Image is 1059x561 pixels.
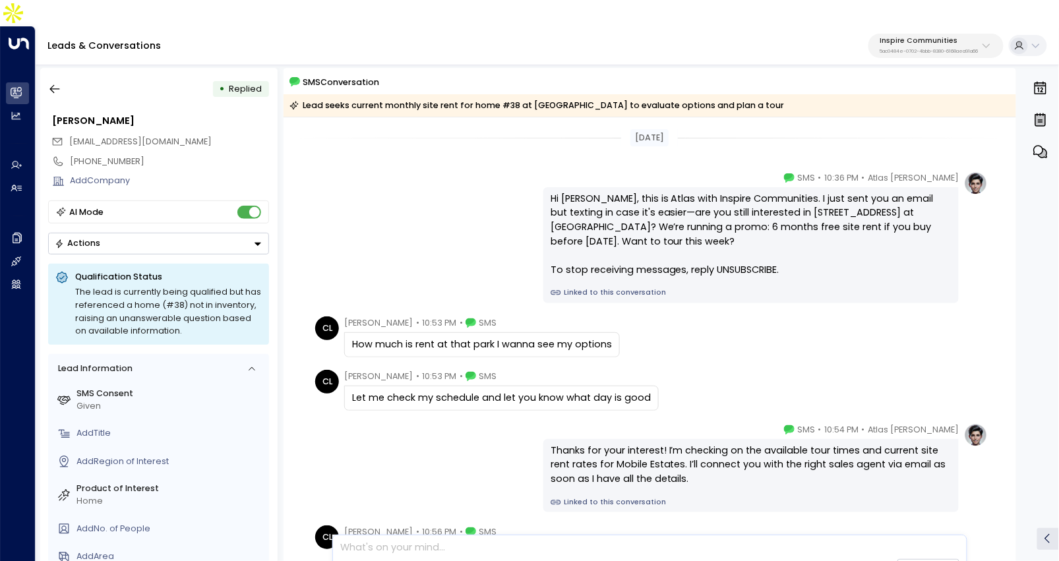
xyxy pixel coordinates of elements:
div: The lead is currently being qualified but has referenced a home (#38) not in inventory, raising a... [75,285,262,338]
span: • [416,525,419,539]
span: [PERSON_NAME] [344,316,413,330]
span: 10:53 PM [422,370,456,383]
span: SMS [797,423,815,436]
div: Lead seeks current monthly site rent for home #38 at [GEOGRAPHIC_DATA] to evaluate options and pl... [289,99,784,112]
div: Actions [55,238,100,249]
div: How much is rent at that park I wanna see my options [352,338,612,352]
div: AddRegion of Interest [76,456,264,468]
span: [PERSON_NAME] [344,370,413,383]
span: 10:54 PM [824,423,859,436]
span: • [818,171,822,185]
div: Given [76,400,264,413]
img: profile-logo.png [964,423,988,447]
span: SMS [479,525,497,539]
div: CL [315,316,339,340]
span: • [862,171,865,185]
label: Product of Interest [76,483,264,495]
div: • [219,78,225,100]
div: [PERSON_NAME] [52,114,269,129]
span: SMS [479,370,497,383]
a: Linked to this conversation [551,287,952,298]
span: [EMAIL_ADDRESS][DOMAIN_NAME] [69,136,212,147]
span: Atlas [PERSON_NAME] [868,171,959,185]
span: • [862,423,865,436]
div: AI Mode [70,206,104,219]
span: Atlas [PERSON_NAME] [868,423,959,436]
div: AddTitle [76,427,264,440]
span: SMS [797,171,815,185]
span: • [460,525,463,539]
span: • [460,316,463,330]
div: Let me check my schedule and let you know what day is good [352,391,651,405]
div: Hi [PERSON_NAME], this is Atlas with Inspire Communities. I just sent you an email but texting in... [551,192,952,278]
label: SMS Consent [76,388,264,400]
span: [PERSON_NAME] [344,525,413,539]
div: CL [315,525,339,549]
div: AddNo. of People [76,523,264,535]
span: • [460,370,463,383]
p: 5ac0484e-0702-4bbb-8380-6168aea91a66 [880,49,979,54]
div: [DATE] [630,129,669,146]
p: Inspire Communities [880,37,979,45]
div: CL [315,370,339,394]
div: AddCompany [70,175,269,187]
span: SMS Conversation [303,75,379,89]
div: Thanks for your interest! I’m checking on the available tour times and current site rent rates fo... [551,444,952,487]
span: 10:53 PM [422,316,456,330]
span: Replied [229,83,262,94]
div: Lead Information [53,363,132,375]
p: Qualification Status [75,271,262,283]
div: Button group with a nested menu [48,233,269,254]
span: • [416,370,419,383]
span: coricp212@gmail.com [69,136,212,148]
span: 10:56 PM [422,525,456,539]
a: Leads & Conversations [47,39,161,52]
a: Linked to this conversation [551,497,952,508]
span: 10:36 PM [824,171,859,185]
div: Home [76,495,264,508]
button: Actions [48,233,269,254]
span: • [416,316,419,330]
button: Inspire Communities5ac0484e-0702-4bbb-8380-6168aea91a66 [868,34,1004,58]
span: • [818,423,822,436]
img: profile-logo.png [964,171,988,195]
div: [PHONE_NUMBER] [70,156,269,168]
span: SMS [479,316,497,330]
